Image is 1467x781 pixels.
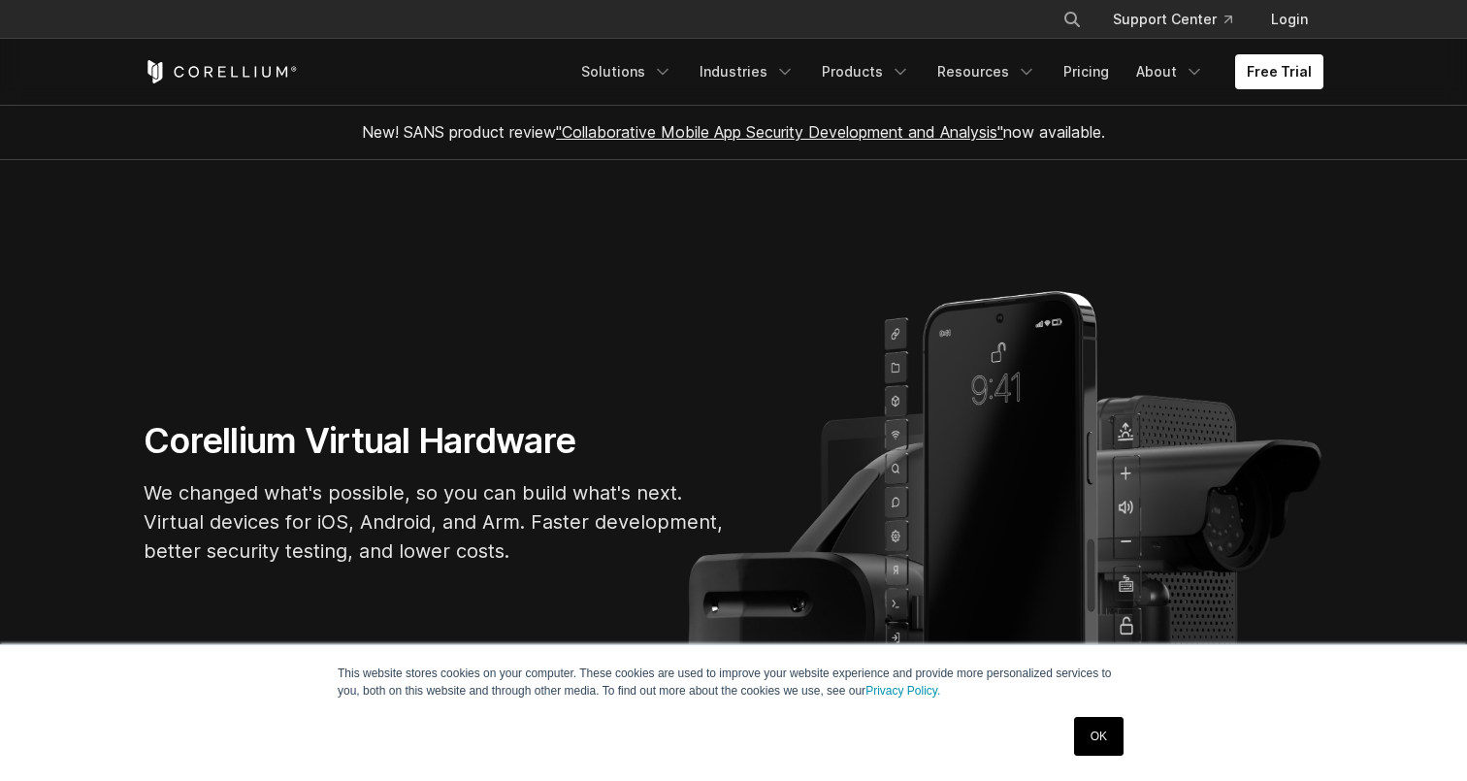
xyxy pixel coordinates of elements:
[144,419,726,463] h1: Corellium Virtual Hardware
[362,122,1105,142] span: New! SANS product review now available.
[144,478,726,566] p: We changed what's possible, so you can build what's next. Virtual devices for iOS, Android, and A...
[338,665,1129,700] p: This website stores cookies on your computer. These cookies are used to improve your website expe...
[1052,54,1121,89] a: Pricing
[1074,717,1124,756] a: OK
[556,122,1003,142] a: "Collaborative Mobile App Security Development and Analysis"
[1125,54,1216,89] a: About
[688,54,806,89] a: Industries
[570,54,684,89] a: Solutions
[810,54,922,89] a: Products
[1255,2,1323,37] a: Login
[1055,2,1090,37] button: Search
[144,60,298,83] a: Corellium Home
[570,54,1323,89] div: Navigation Menu
[865,684,940,698] a: Privacy Policy.
[926,54,1048,89] a: Resources
[1097,2,1248,37] a: Support Center
[1235,54,1323,89] a: Free Trial
[1039,2,1323,37] div: Navigation Menu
